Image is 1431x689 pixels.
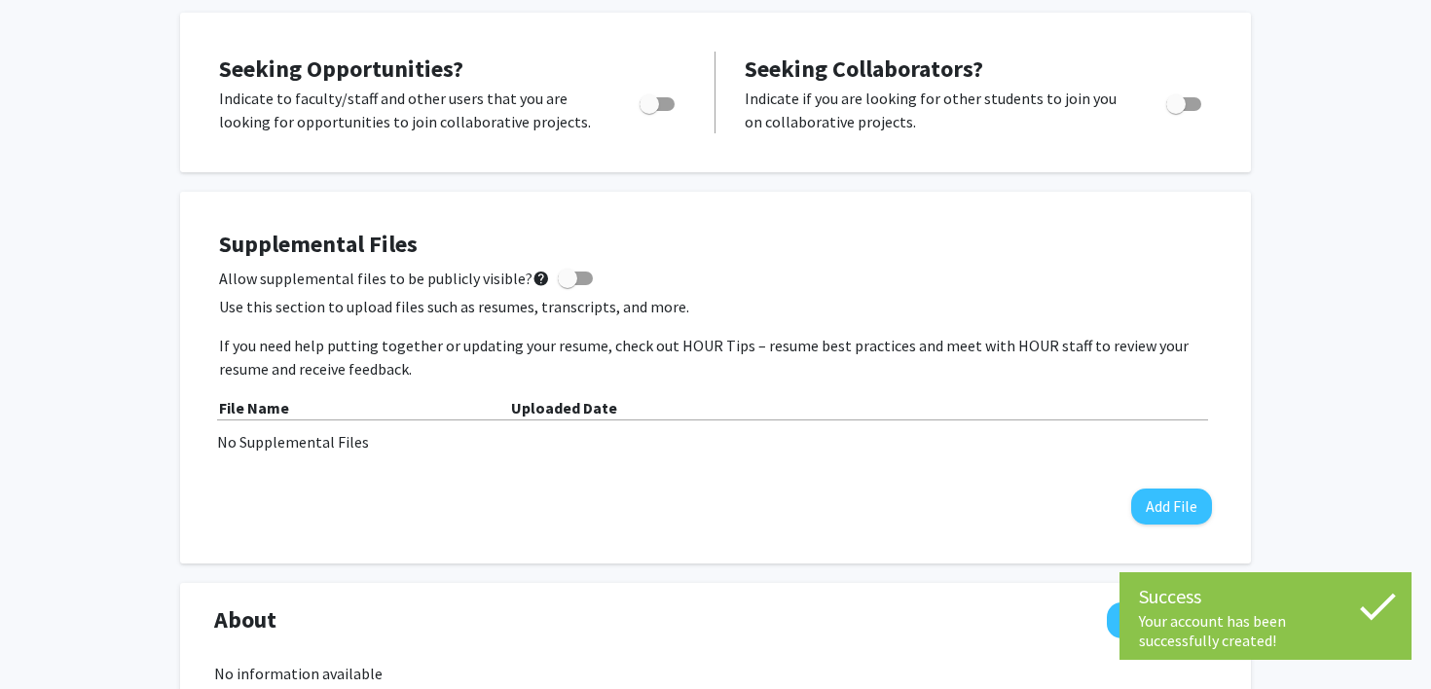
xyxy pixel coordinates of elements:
[632,87,685,116] div: Toggle
[219,87,603,133] p: Indicate to faculty/staff and other users that you are looking for opportunities to join collabor...
[532,267,550,290] mat-icon: help
[15,601,83,674] iframe: Chat
[219,267,550,290] span: Allow supplemental files to be publicly visible?
[1139,611,1392,650] div: Your account has been successfully created!
[1131,489,1212,525] button: Add File
[219,231,1212,259] h4: Supplemental Files
[219,334,1212,381] p: If you need help putting together or updating your resume, check out HOUR Tips – resume best prac...
[214,662,1217,685] div: No information available
[219,398,289,417] b: File Name
[1158,87,1212,116] div: Toggle
[745,54,983,84] span: Seeking Collaborators?
[219,54,463,84] span: Seeking Opportunities?
[214,602,276,637] span: About
[1107,602,1217,638] button: Edit About
[1139,582,1392,611] div: Success
[745,87,1129,133] p: Indicate if you are looking for other students to join you on collaborative projects.
[217,430,1214,453] div: No Supplemental Files
[219,295,1212,318] p: Use this section to upload files such as resumes, transcripts, and more.
[511,398,617,417] b: Uploaded Date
